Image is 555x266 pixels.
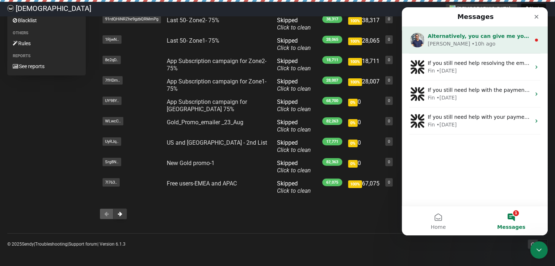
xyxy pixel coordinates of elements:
span: UyRJq.. [103,137,121,146]
a: 0 [388,119,390,124]
span: 1RjwN.. [103,35,122,44]
div: • [DATE] [35,114,55,121]
a: Click to clean [277,44,311,51]
span: Skipped [277,37,311,51]
a: See reports [7,60,86,72]
span: 100% [348,17,362,25]
span: UY98Y.. [103,97,122,105]
span: If you still need help with the payment issue, I’m here to assist you. Could you please provide m... [26,80,424,86]
a: Blacklist [7,15,86,26]
span: 28,065 [322,36,342,43]
iframe: Intercom live chat [530,241,548,259]
a: Click to clean [277,126,311,133]
img: Profile image for Fin [8,79,23,94]
span: Skipped [277,160,311,174]
span: 0% [348,119,358,127]
div: [PERSON_NAME] [26,33,68,40]
a: 0 [388,180,390,185]
a: App Subscription campaign for [GEOGRAPHIC_DATA] 75% [167,98,247,113]
button: Siraj [521,4,546,14]
div: Fin [26,87,33,94]
td: 0 [345,136,382,157]
span: 67,075 [322,179,342,186]
span: 17,771 [322,138,342,145]
a: Rules [7,38,86,49]
span: 18,711 [322,56,342,64]
span: 82,363 [322,158,342,166]
span: 0% [348,140,358,147]
span: WLwcC.. [103,117,123,125]
td: 67,075 [345,177,382,197]
img: 61ace9317f7fa0068652623cbdd82cc4 [7,5,14,12]
a: Troubleshooting [35,242,68,247]
a: Last 50- Zone1- 75% [167,37,219,44]
td: 18,711 [345,55,382,75]
span: 100% [348,38,362,45]
a: Click to clean [277,65,311,72]
span: Messages [95,217,123,222]
iframe: Intercom live chat [402,7,548,235]
li: Reports [7,52,86,60]
button: Messages [73,199,146,228]
span: 0% [348,160,358,168]
div: Fin [26,114,33,121]
p: © 2025 | | | Version 6.1.3 [7,240,126,248]
a: App Subscription campaign for Zone2- 75% [167,58,266,72]
span: Skipped [277,17,311,31]
td: 0 [345,157,382,177]
a: Click to clean [277,187,311,194]
div: Fin [26,60,33,67]
a: 0 [388,37,390,42]
a: Free users-EMEA and APAC [167,180,237,187]
span: 0% [348,99,358,106]
span: Skipped [277,98,311,113]
a: Click to clean [277,24,311,31]
td: 28,065 [345,34,382,55]
div: • [DATE] [35,60,55,67]
a: 0 [388,58,390,62]
a: Click to clean [277,106,311,113]
button: [DEMOGRAPHIC_DATA] [446,4,517,14]
div: • 10h ago [70,33,93,40]
a: 0 [388,160,390,164]
span: 7l763.. [103,178,120,187]
span: Skipped [277,119,311,133]
a: Last 50- Zone2- 75% [167,17,219,24]
span: Skipped [277,180,311,194]
span: 100% [348,58,362,66]
span: 8e2qD.. [103,56,121,64]
a: New Gold promo-1 [167,160,215,167]
span: If you still need help with your payment issue, I’m here to assist you. Could you please provide ... [26,107,458,113]
span: 100% [348,180,362,188]
span: 38,317 [322,15,342,23]
a: App Subscription campaign for Zone1- 75% [167,78,266,92]
td: 0 [345,116,382,136]
td: 0 [345,95,382,116]
span: Srg8N.. [103,158,121,166]
a: Gold_Promo_emailer _23_Aug [167,119,243,126]
a: US and [GEOGRAPHIC_DATA] - 2nd List [167,139,267,146]
td: 38,317 [345,14,382,34]
span: Skipped [277,78,311,92]
span: 82,263 [322,117,342,125]
a: Click to clean [277,167,311,174]
span: 91rdQHiNRZhe9gzbQRMmPg [103,15,161,23]
span: Skipped [277,139,311,153]
li: Others [7,29,86,38]
span: Alternatively, you can give me your login for Sendgrid and I can investigate. [26,26,246,32]
img: 1.jpg [450,5,455,11]
span: 28,007 [322,77,342,84]
a: Sendy [22,242,34,247]
img: Profile image for Fin [8,106,23,121]
a: 0 [388,78,390,83]
span: 68,700 [322,97,342,105]
a: 0 [388,17,390,21]
span: Home [29,217,44,222]
span: Skipped [277,58,311,72]
span: 100% [348,78,362,86]
div: • [DATE] [35,87,55,94]
a: Support forum [69,242,97,247]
